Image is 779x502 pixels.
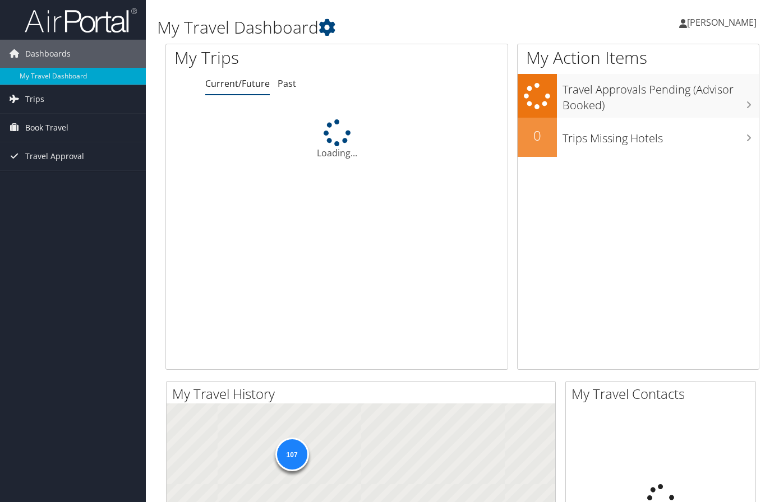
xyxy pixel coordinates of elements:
h2: My Travel History [172,384,555,403]
div: 107 [275,438,308,471]
span: Book Travel [25,114,68,142]
a: 0Trips Missing Hotels [518,118,759,157]
div: Loading... [166,119,508,160]
span: Travel Approval [25,142,84,170]
h2: 0 [518,126,557,145]
span: Dashboards [25,40,71,68]
a: Current/Future [205,77,270,90]
a: Past [278,77,296,90]
span: [PERSON_NAME] [687,16,757,29]
a: Travel Approvals Pending (Advisor Booked) [518,74,759,117]
h1: My Travel Dashboard [157,16,564,39]
a: [PERSON_NAME] [679,6,768,39]
span: Trips [25,85,44,113]
h1: My Trips [174,46,357,69]
img: airportal-logo.png [25,7,137,34]
h1: My Action Items [518,46,759,69]
h3: Travel Approvals Pending (Advisor Booked) [563,76,759,113]
h2: My Travel Contacts [571,384,755,403]
h3: Trips Missing Hotels [563,125,759,146]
